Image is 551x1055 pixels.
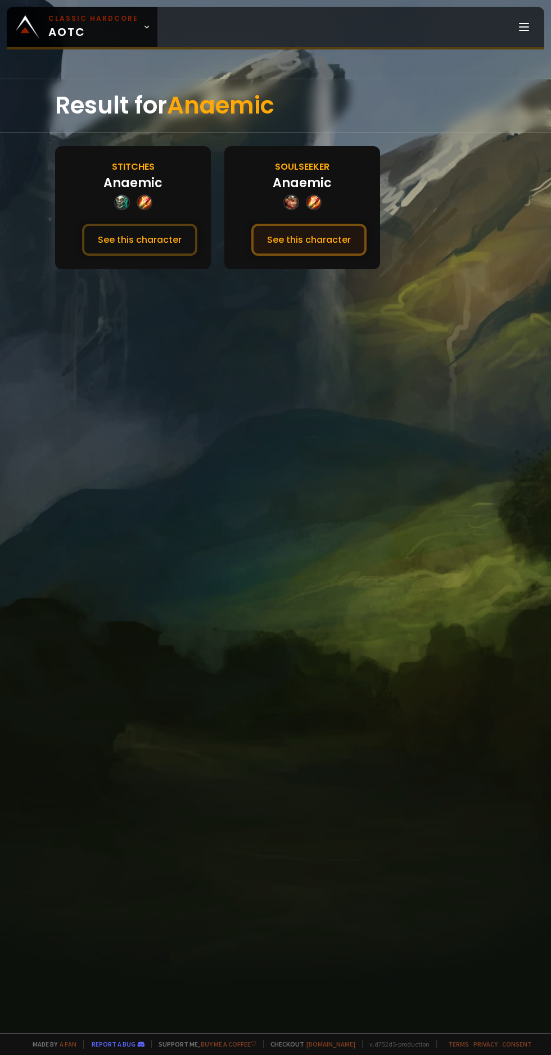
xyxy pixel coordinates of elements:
span: Checkout [263,1040,355,1048]
span: Anaemic [167,89,274,122]
a: Buy me a coffee [201,1040,256,1048]
a: Report a bug [92,1040,136,1048]
span: Support me, [151,1040,256,1048]
span: AOTC [48,13,138,40]
button: See this character [251,224,367,256]
a: Privacy [473,1040,498,1048]
div: Stitches [112,160,155,174]
a: a fan [60,1040,76,1048]
div: Anaemic [103,174,162,192]
span: Made by [26,1040,76,1048]
a: Classic HardcoreAOTC [7,7,157,47]
small: Classic Hardcore [48,13,138,24]
button: See this character [82,224,197,256]
a: Terms [448,1040,469,1048]
a: Consent [502,1040,532,1048]
span: v. d752d5 - production [362,1040,430,1048]
div: Anaemic [273,174,332,192]
div: Result for [55,79,496,132]
a: [DOMAIN_NAME] [306,1040,355,1048]
div: Soulseeker [275,160,329,174]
